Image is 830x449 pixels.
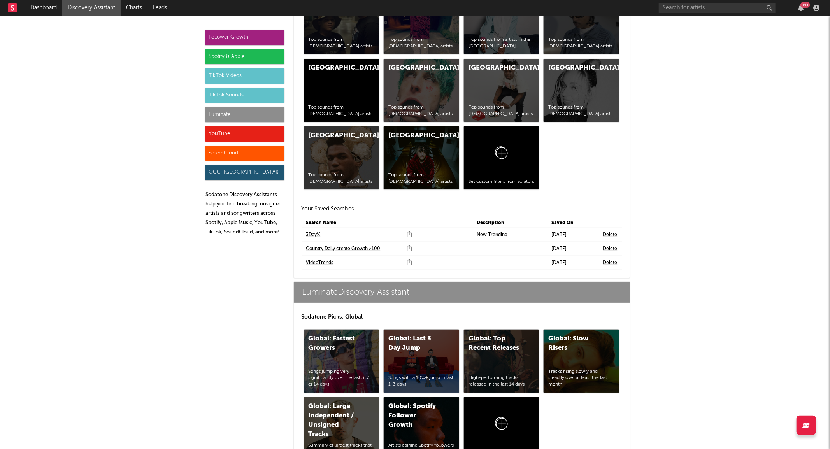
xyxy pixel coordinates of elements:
div: Set custom filters from scratch. [469,179,535,185]
div: Global: Top Recent Releases [469,334,521,353]
div: SoundCloud [205,146,284,161]
button: 99+ [798,5,804,11]
div: Top sounds from [DEMOGRAPHIC_DATA] artists [388,172,454,185]
div: Global: Spotify Follower Growth [388,402,441,430]
th: Saved On [547,218,598,228]
a: [GEOGRAPHIC_DATA]Top sounds from [DEMOGRAPHIC_DATA] artists [464,59,539,122]
td: Delete [598,228,622,242]
a: Country Daily create Growth >100 [306,244,381,254]
div: Global: Last 3 Day Jump [388,334,441,353]
div: Global: Slow Risers [548,334,601,353]
div: [GEOGRAPHIC_DATA] [309,63,361,73]
div: TikTok Videos [205,68,284,84]
div: Top sounds from [DEMOGRAPHIC_DATA] artists [309,37,375,50]
td: New Trending [472,228,547,242]
th: Description [472,218,547,228]
div: Top sounds from [DEMOGRAPHIC_DATA] artists [309,104,375,118]
div: Top sounds from [DEMOGRAPHIC_DATA] artists [548,104,614,118]
div: Top sounds from [DEMOGRAPHIC_DATA] artists [548,37,614,50]
div: High-performing tracks released in the last 14 days. [469,375,535,388]
a: Global: Top Recent ReleasesHigh-performing tracks released in the last 14 days. [464,330,539,393]
td: Delete [598,256,622,270]
div: [GEOGRAPHIC_DATA] [469,63,521,73]
div: Top sounds from [DEMOGRAPHIC_DATA] artists [388,37,454,50]
div: Spotify & Apple [205,49,284,65]
a: [GEOGRAPHIC_DATA]Top sounds from [DEMOGRAPHIC_DATA] artists [384,59,459,122]
div: [GEOGRAPHIC_DATA] [309,131,361,140]
div: [GEOGRAPHIC_DATA] [388,63,441,73]
h2: Your Saved Searches [302,204,622,214]
div: 99 + [800,2,810,8]
a: Global: Last 3 Day JumpSongs with a 10%+ jump in last 1-3 days. [384,330,459,393]
a: Global: Slow RisersTracks rising slowly and steadily over at least the last month. [544,330,619,393]
div: Top sounds from [DEMOGRAPHIC_DATA] artists [388,104,454,118]
td: [DATE] [547,242,598,256]
div: Songs jumping very significantly over the last 3, 7, or 14 days. [309,368,375,388]
a: Set custom filters from scratch. [464,126,539,189]
a: VideoTrends [306,258,333,268]
th: Search Name [302,218,472,228]
div: [GEOGRAPHIC_DATA] [388,131,441,140]
div: Top sounds from artists in the [GEOGRAPHIC_DATA] [469,37,535,50]
div: Top sounds from [DEMOGRAPHIC_DATA] artists [469,104,535,118]
div: Global: Large Independent / Unsigned Tracks [309,402,361,439]
div: [GEOGRAPHIC_DATA] [548,63,601,73]
p: Sodatone Picks: Global [302,312,622,322]
div: Tracks rising slowly and steadily over at least the last month. [548,368,614,388]
td: Delete [598,242,622,256]
div: Top sounds from [DEMOGRAPHIC_DATA] artists [309,172,375,185]
div: Global: Fastest Growers [309,334,361,353]
a: [GEOGRAPHIC_DATA]Top sounds from [DEMOGRAPHIC_DATA] artists [304,59,379,122]
div: Songs with a 10%+ jump in last 1-3 days. [388,375,454,388]
div: OCC ([GEOGRAPHIC_DATA]) [205,165,284,180]
td: [DATE] [547,228,598,242]
a: 3Day% [306,230,321,240]
div: YouTube [205,126,284,142]
input: Search for artists [659,3,776,13]
div: Follower Growth [205,30,284,45]
a: [GEOGRAPHIC_DATA]Top sounds from [DEMOGRAPHIC_DATA] artists [544,59,619,122]
td: [DATE] [547,256,598,270]
div: TikTok Sounds [205,88,284,103]
a: [GEOGRAPHIC_DATA]Top sounds from [DEMOGRAPHIC_DATA] artists [304,126,379,189]
a: LuminateDiscovery Assistant [294,282,630,303]
a: [GEOGRAPHIC_DATA]Top sounds from [DEMOGRAPHIC_DATA] artists [384,126,459,189]
div: Luminate [205,107,284,122]
a: Global: Fastest GrowersSongs jumping very significantly over the last 3, 7, or 14 days. [304,330,379,393]
p: Sodatone Discovery Assistants help you find breaking, unsigned artists and songwriters across Spo... [206,190,284,237]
